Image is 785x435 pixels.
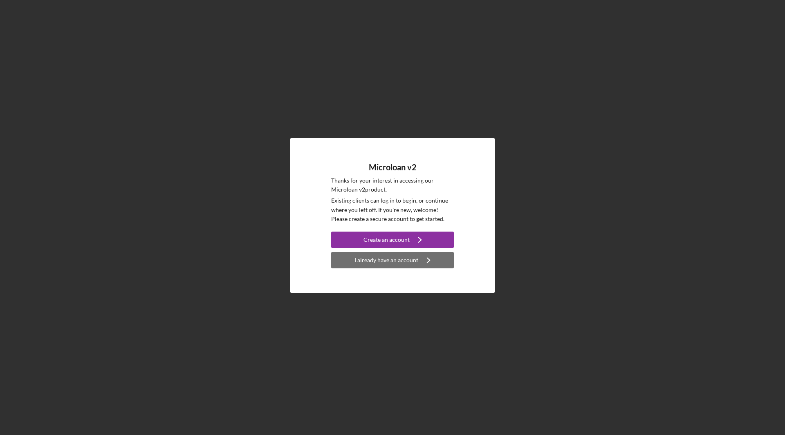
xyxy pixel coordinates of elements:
[331,232,454,248] button: Create an account
[369,163,417,172] h4: Microloan v2
[331,196,454,223] p: Existing clients can log in to begin, or continue where you left off. If you're new, welcome! Ple...
[331,176,454,194] p: Thanks for your interest in accessing our Microloan v2 product.
[331,232,454,250] a: Create an account
[354,252,418,268] div: I already have an account
[331,252,454,268] button: I already have an account
[363,232,410,248] div: Create an account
